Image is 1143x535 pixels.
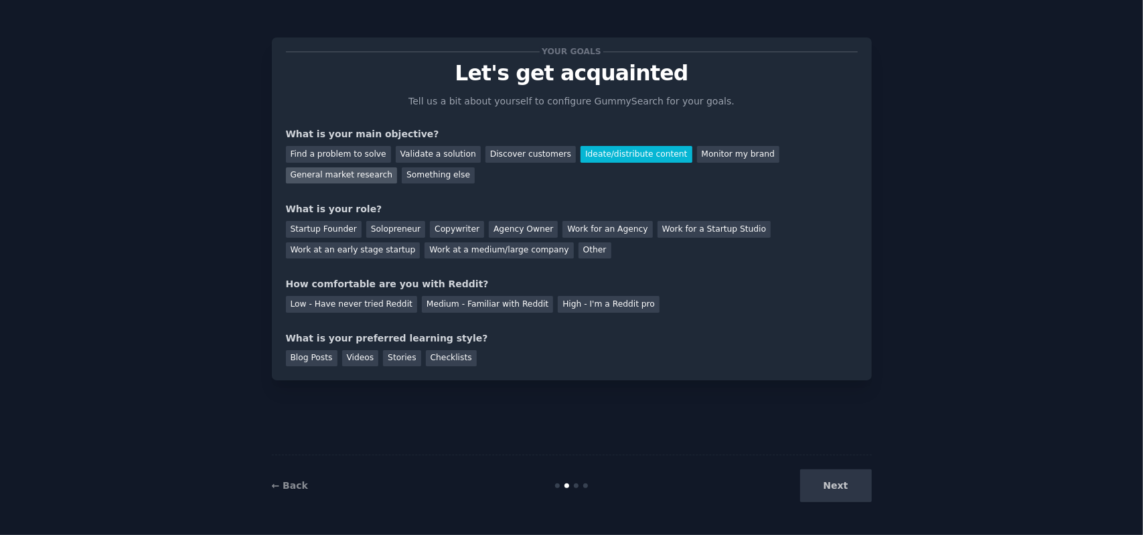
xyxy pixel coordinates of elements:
div: Monitor my brand [697,146,779,163]
div: Work at a medium/large company [425,242,573,259]
div: What is your preferred learning style? [286,331,858,346]
div: Validate a solution [396,146,481,163]
div: Low - Have never tried Reddit [286,296,417,313]
div: Blog Posts [286,350,337,367]
div: High - I'm a Reddit pro [558,296,660,313]
div: General market research [286,167,398,184]
div: Copywriter [430,221,484,238]
span: Your goals [540,45,604,59]
div: Find a problem to solve [286,146,391,163]
div: Ideate/distribute content [581,146,692,163]
div: Something else [402,167,475,184]
div: Other [579,242,611,259]
div: Work at an early stage startup [286,242,421,259]
div: How comfortable are you with Reddit? [286,277,858,291]
div: Startup Founder [286,221,362,238]
p: Let's get acquainted [286,62,858,85]
div: What is your role? [286,202,858,216]
div: Solopreneur [366,221,425,238]
p: Tell us a bit about yourself to configure GummySearch for your goals. [403,94,741,108]
div: Videos [342,350,379,367]
div: Discover customers [485,146,576,163]
div: Checklists [426,350,477,367]
div: What is your main objective? [286,127,858,141]
a: ← Back [272,480,308,491]
div: Medium - Familiar with Reddit [422,296,553,313]
div: Stories [383,350,421,367]
div: Agency Owner [489,221,558,238]
div: Work for a Startup Studio [658,221,771,238]
div: Work for an Agency [562,221,652,238]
